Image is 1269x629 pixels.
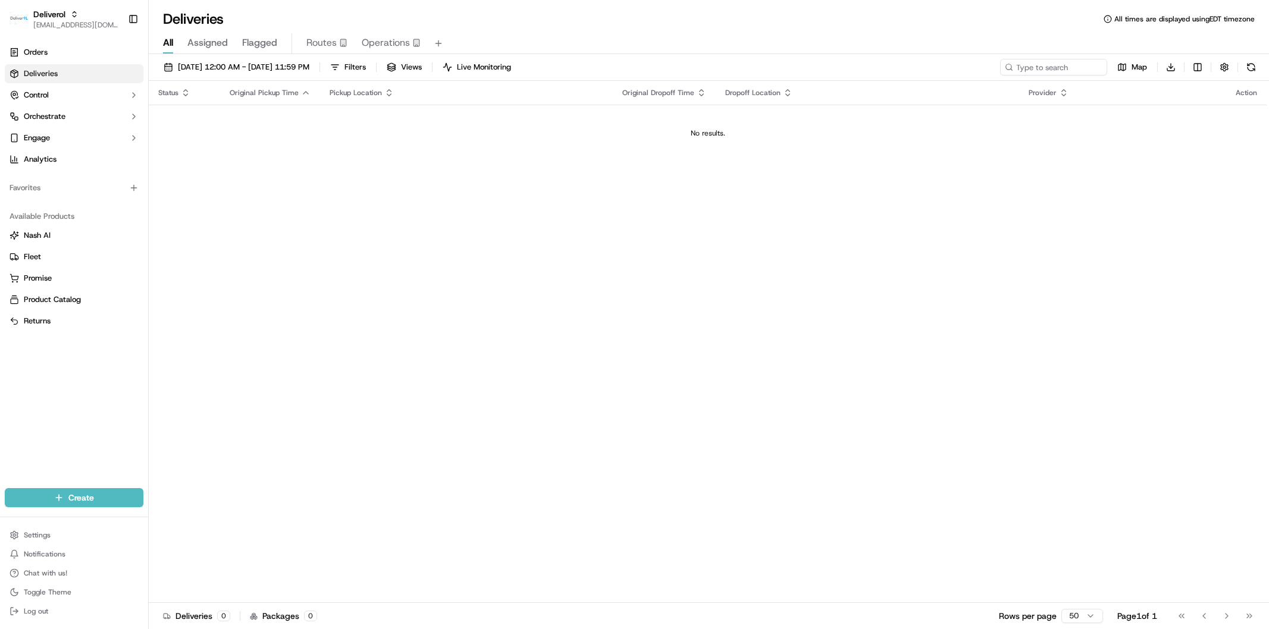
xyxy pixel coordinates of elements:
[5,43,143,62] a: Orders
[24,294,81,305] span: Product Catalog
[24,47,48,58] span: Orders
[158,59,315,76] button: [DATE] 12:00 AM - [DATE] 11:59 PM
[24,568,67,578] span: Chat with us!
[10,294,139,305] a: Product Catalog
[725,88,781,98] span: Dropoff Location
[5,86,143,105] button: Control
[5,247,143,266] button: Fleet
[5,603,143,619] button: Log out
[163,10,224,29] h1: Deliveries
[330,88,382,98] span: Pickup Location
[1236,88,1257,98] div: Action
[24,316,51,326] span: Returns
[1132,62,1147,73] span: Map
[5,226,143,245] button: Nash AI
[24,68,58,79] span: Deliveries
[10,251,139,262] a: Fleet
[158,88,178,98] span: Status
[5,150,143,169] a: Analytics
[5,207,143,226] div: Available Products
[33,20,118,30] button: [EMAIL_ADDRESS][DOMAIN_NAME]
[1243,59,1259,76] button: Refresh
[10,11,29,27] img: Deliverol
[5,5,123,33] button: DeliverolDeliverol[EMAIL_ADDRESS][DOMAIN_NAME]
[24,90,49,100] span: Control
[24,230,51,241] span: Nash AI
[24,606,48,616] span: Log out
[10,273,139,284] a: Promise
[24,154,57,165] span: Analytics
[5,565,143,581] button: Chat with us!
[5,178,143,197] div: Favorites
[1112,59,1152,76] button: Map
[437,59,516,76] button: Live Monitoring
[24,111,65,122] span: Orchestrate
[24,133,50,143] span: Engage
[250,610,317,622] div: Packages
[381,59,427,76] button: Views
[1117,610,1157,622] div: Page 1 of 1
[24,549,65,559] span: Notifications
[33,8,65,20] button: Deliverol
[68,492,94,504] span: Create
[1000,59,1107,76] input: Type to search
[5,312,143,331] button: Returns
[304,611,317,621] div: 0
[24,587,71,597] span: Toggle Theme
[325,59,371,76] button: Filters
[1114,14,1255,24] span: All times are displayed using EDT timezone
[242,36,277,50] span: Flagged
[24,273,52,284] span: Promise
[5,269,143,288] button: Promise
[5,584,143,600] button: Toggle Theme
[163,610,230,622] div: Deliveries
[362,36,410,50] span: Operations
[999,610,1057,622] p: Rows per page
[163,36,173,50] span: All
[10,230,139,241] a: Nash AI
[457,62,511,73] span: Live Monitoring
[5,64,143,83] a: Deliveries
[24,530,51,540] span: Settings
[622,88,694,98] span: Original Dropoff Time
[5,128,143,147] button: Engage
[5,527,143,543] button: Settings
[10,316,139,326] a: Returns
[24,251,41,262] span: Fleet
[401,62,422,73] span: Views
[5,488,143,507] button: Create
[5,546,143,562] button: Notifications
[230,88,299,98] span: Original Pickup Time
[217,611,230,621] div: 0
[5,290,143,309] button: Product Catalog
[187,36,228,50] span: Assigned
[344,62,366,73] span: Filters
[153,128,1262,138] div: No results.
[178,62,309,73] span: [DATE] 12:00 AM - [DATE] 11:59 PM
[5,107,143,126] button: Orchestrate
[1029,88,1057,98] span: Provider
[306,36,337,50] span: Routes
